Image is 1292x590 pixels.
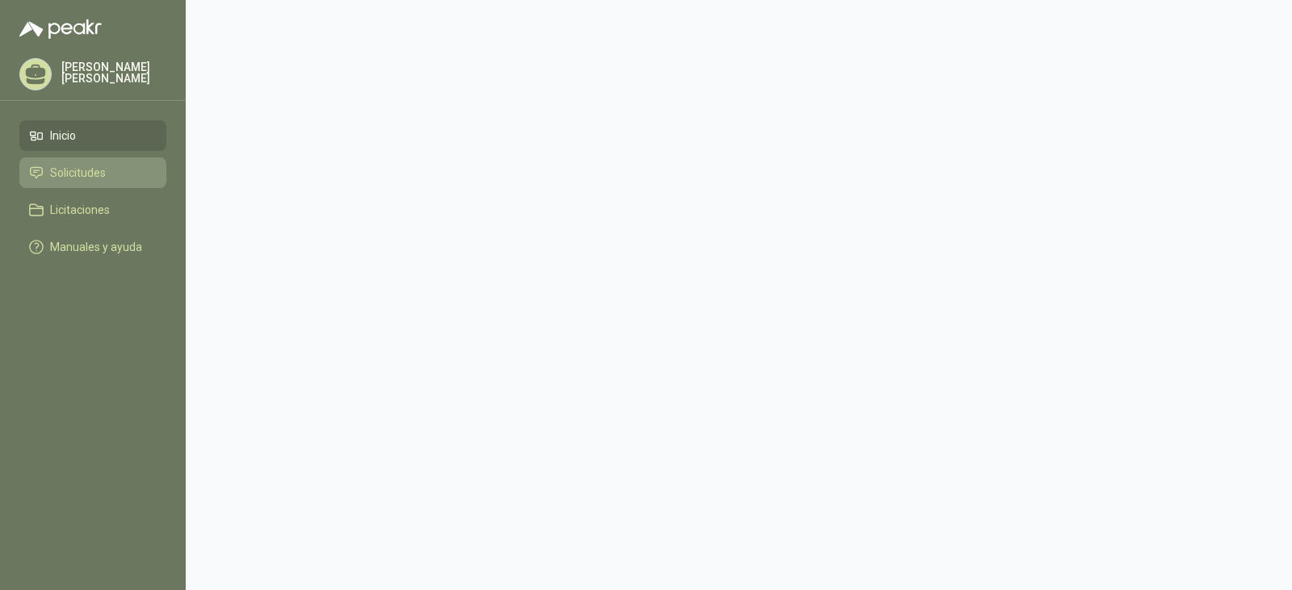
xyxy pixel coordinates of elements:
p: [PERSON_NAME] [PERSON_NAME] [61,61,166,84]
span: Manuales y ayuda [50,238,142,256]
a: Inicio [19,120,166,151]
a: Manuales y ayuda [19,232,166,262]
a: Licitaciones [19,195,166,225]
span: Inicio [50,127,76,144]
img: Logo peakr [19,19,102,39]
a: Solicitudes [19,157,166,188]
span: Solicitudes [50,164,106,182]
span: Licitaciones [50,201,110,219]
